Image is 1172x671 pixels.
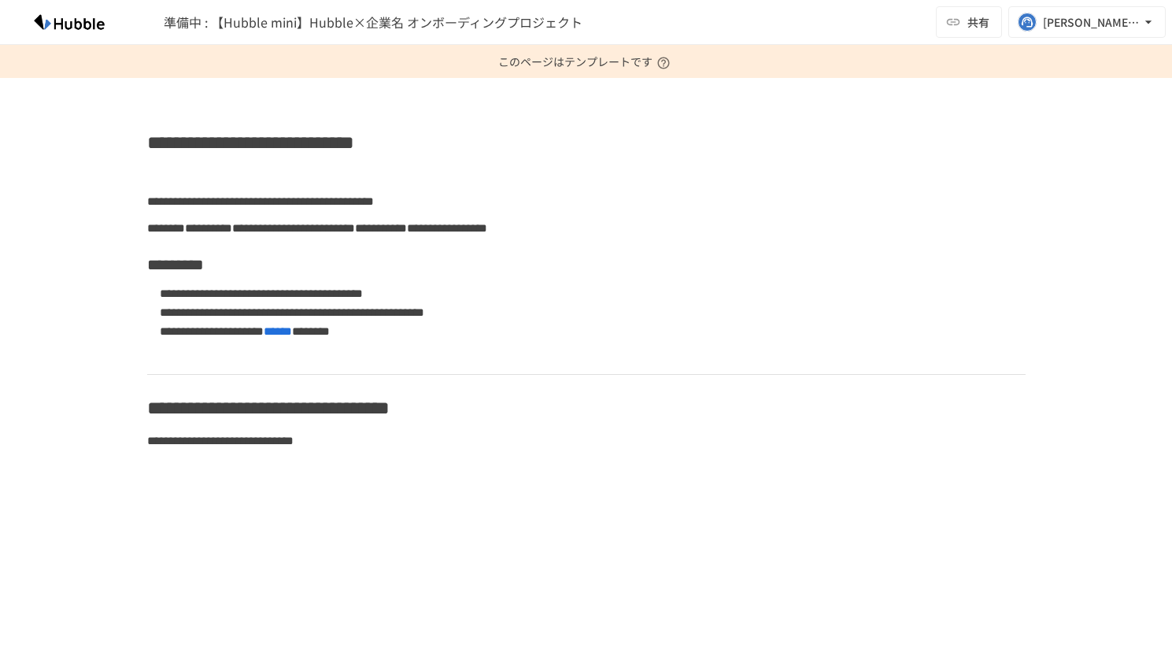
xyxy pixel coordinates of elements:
[967,13,989,31] span: 共有
[1008,6,1166,38] button: [PERSON_NAME][EMAIL_ADDRESS][PERSON_NAME][DOMAIN_NAME]
[1043,13,1141,32] div: [PERSON_NAME][EMAIL_ADDRESS][PERSON_NAME][DOMAIN_NAME]
[498,45,675,78] p: このページはテンプレートです
[19,9,120,35] img: HzDRNkGCf7KYO4GfwKnzITak6oVsp5RHeZBEM1dQFiQ
[936,6,1002,38] button: 共有
[164,13,582,32] span: 準備中 : 【Hubble mini】Hubble×企業名 オンボーディングプロジェクト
